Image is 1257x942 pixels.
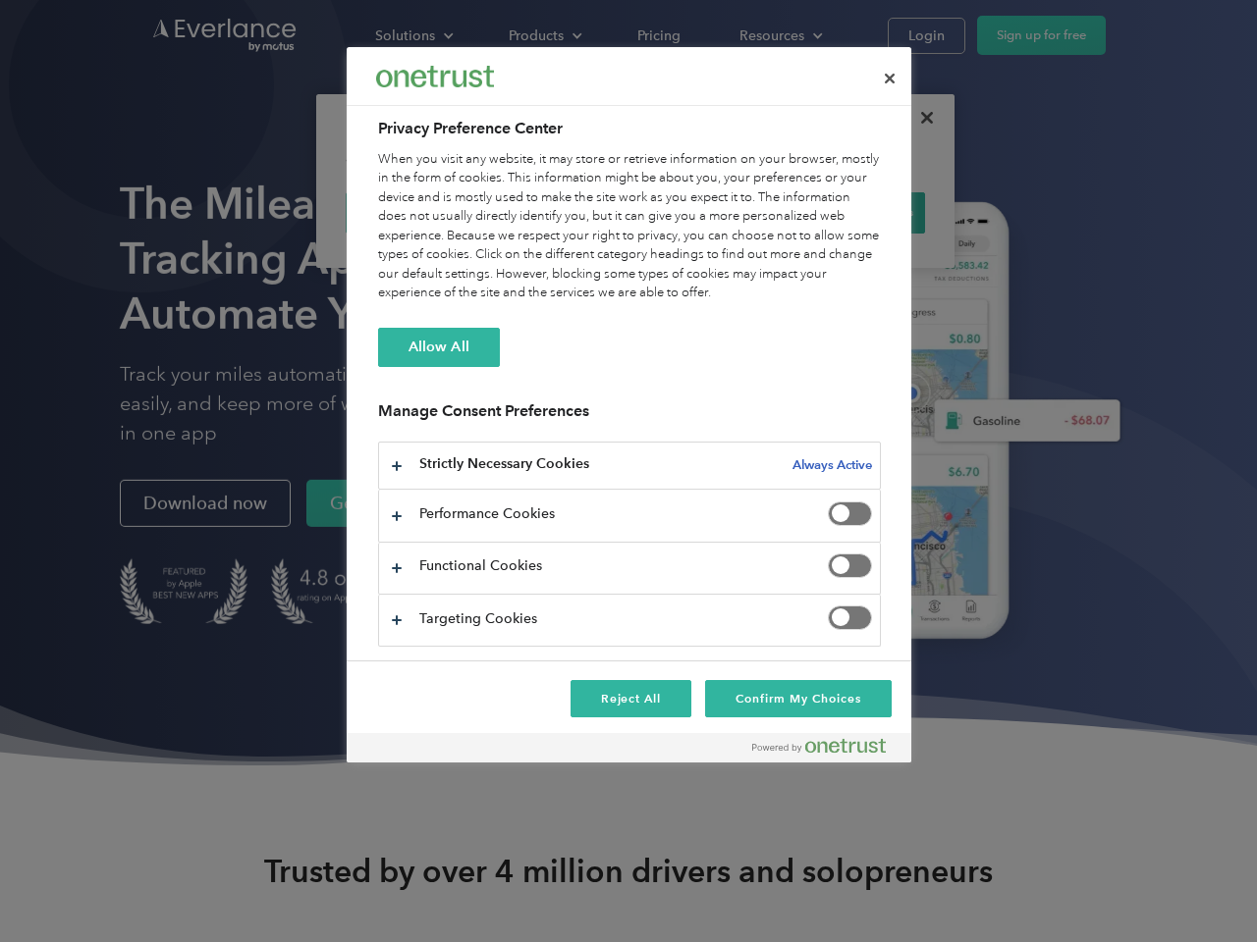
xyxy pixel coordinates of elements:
[705,680,891,717] button: Confirm My Choices
[376,57,494,96] div: Everlance
[752,738,902,762] a: Powered by OneTrust Opens in a new Tab
[868,57,911,100] button: Close
[378,328,500,367] button: Allow All
[378,117,881,140] h2: Privacy Preference Center
[376,66,494,86] img: Everlance
[378,401,881,432] h3: Manage Consent Preferences
[752,738,886,754] img: Powered by OneTrust Opens in a new Tab
[571,680,692,717] button: Reject All
[347,47,911,762] div: Preference center
[347,47,911,762] div: Privacy Preference Center
[378,150,881,303] div: When you visit any website, it may store or retrieve information on your browser, mostly in the f...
